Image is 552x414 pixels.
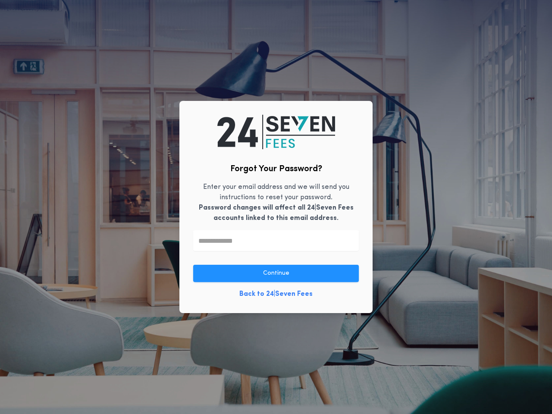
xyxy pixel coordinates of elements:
h2: Forgot Your Password? [230,163,322,175]
button: Continue [193,265,359,282]
b: Password changes will affect all 24|Seven Fees accounts linked to this email address. [199,204,354,222]
p: Enter your email address and we will send you instructions to reset your password. [193,182,359,223]
a: Back to 24|Seven Fees [239,289,313,299]
img: logo [217,115,335,149]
